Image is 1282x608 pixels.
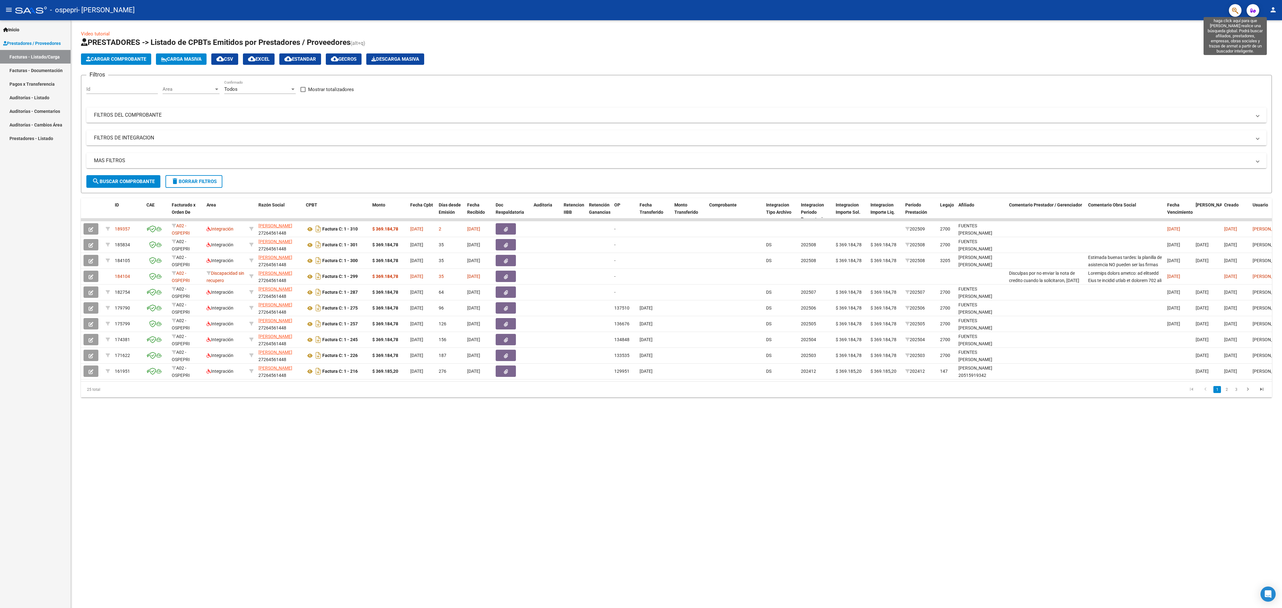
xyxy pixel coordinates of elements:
[161,56,201,62] span: Carga Masiva
[870,305,896,310] span: $ 369.184,78
[1167,258,1180,263] span: [DATE]
[1186,386,1198,393] a: go to first page
[801,337,816,342] span: 202504
[561,198,586,226] datatable-header-cell: Retencion IIBB
[144,198,169,226] datatable-header-cell: CAE
[612,198,637,226] datatable-header-cell: OP
[905,321,925,326] span: 202505
[1196,258,1209,263] span: [DATE]
[958,349,1004,370] div: FUENTES [PERSON_NAME] 20539700090
[1009,202,1082,207] span: Comentario Prestador / Gerenciador
[940,202,954,207] span: Legajo
[940,257,950,264] div: 3205
[801,290,816,295] span: 202507
[1231,384,1241,395] li: page 3
[439,242,444,247] span: 35
[1199,386,1211,393] a: go to previous page
[905,290,925,295] span: 202507
[248,56,269,62] span: EXCEL
[940,225,950,233] div: 2700
[372,202,385,207] span: Monto
[156,53,207,65] button: Carga Masiva
[3,26,19,33] span: Inicio
[258,333,301,346] div: 27264561448
[258,286,301,299] div: 27264561448
[564,202,584,215] span: Retencion IIBB
[766,242,771,247] span: DS
[640,321,653,326] span: [DATE]
[86,130,1267,145] mat-expansion-panel-header: FILTROS DE INTEGRACION
[258,349,301,362] div: 27264561448
[940,289,950,296] div: 2700
[467,337,480,342] span: [DATE]
[372,258,398,263] strong: $ 369.184,78
[408,198,436,226] datatable-header-cell: Fecha Cpbt
[467,258,480,263] span: [DATE]
[207,271,244,283] span: Discapacidad sin recupero
[372,337,398,342] strong: $ 369.184,78
[258,202,285,207] span: Razón Social
[870,258,896,263] span: $ 369.184,78
[836,321,862,326] span: $ 369.184,78
[258,318,292,323] span: [PERSON_NAME]
[766,258,771,263] span: DS
[163,86,214,92] span: Area
[258,270,301,283] div: 27264561448
[958,238,1004,260] div: FUENTES [PERSON_NAME] 20539700090
[81,31,110,37] a: Video tutorial
[534,202,552,207] span: Auditoria
[115,226,130,231] span: 189357
[1196,202,1230,207] span: [PERSON_NAME]
[410,274,423,279] span: [DATE]
[204,198,247,226] datatable-header-cell: Area
[372,242,398,247] strong: $ 369.184,78
[958,301,1004,323] div: FUENTES [PERSON_NAME] 20539700090
[1222,384,1231,395] li: page 2
[165,175,222,188] button: Borrar Filtros
[171,179,217,184] span: Borrar Filtros
[207,242,233,247] span: Integración
[207,321,233,326] span: Integración
[322,274,358,279] strong: Factura C: 1 - 299
[586,198,612,226] datatable-header-cell: Retención Ganancias
[614,337,629,342] span: 134848
[207,258,233,263] span: Integración
[640,202,663,215] span: Fecha Transferido
[958,222,1004,244] div: FUENTES [PERSON_NAME] 20539700090
[905,226,925,231] span: 202509
[112,198,144,226] datatable-header-cell: ID
[836,258,862,263] span: $ 369.184,78
[870,202,895,215] span: Integracion Importe Liq.
[870,242,896,247] span: $ 369.184,78
[308,86,354,93] span: Mostrar totalizadores
[216,56,233,62] span: CSV
[1167,274,1180,279] span: [DATE]
[766,321,771,326] span: DS
[172,202,195,215] span: Facturado x Orden De
[1009,271,1083,297] span: Disculpas por no enviar la nota de credito cuando la solicitaron, [DATE] me llegó el mail con el ...
[439,321,446,326] span: 126
[372,290,398,295] strong: $ 369.184,78
[1167,290,1180,295] span: [DATE]
[1196,321,1209,326] span: [DATE]
[1088,255,1162,274] span: Estimada buenas tardes: la planilla de asistencia NO pueden ser las firmas ya presentadas anterio...
[439,202,461,215] span: Días desde Emisión
[94,157,1251,164] mat-panel-title: MAS FILTROS
[258,286,292,292] span: [PERSON_NAME]
[370,198,408,226] datatable-header-cell: Monto
[410,258,423,263] span: [DATE]
[410,242,423,247] span: [DATE]
[372,226,398,231] strong: $ 369.184,78
[86,56,146,62] span: Cargar Comprobante
[940,352,950,359] div: 2700
[614,290,616,295] span: -
[940,320,950,328] div: 2700
[614,202,620,207] span: OP
[903,198,938,226] datatable-header-cell: Período Prestación
[1224,202,1239,207] span: Creado
[172,302,190,315] span: A02 - OSPEPRI
[172,223,190,236] span: A02 - OSPEPRI
[86,70,108,79] h3: Filtros
[870,321,896,326] span: $ 369.184,78
[958,333,1004,354] div: FUENTES [PERSON_NAME] 20539700090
